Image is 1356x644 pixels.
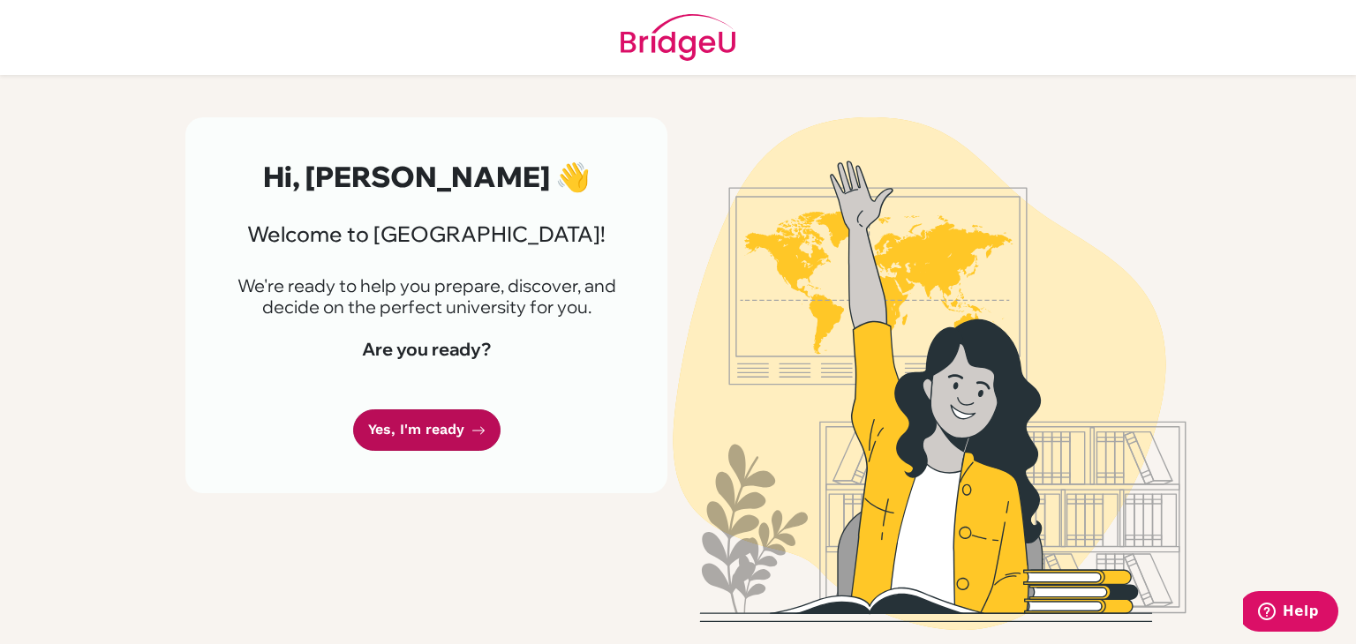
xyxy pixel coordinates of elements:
iframe: Opens a widget where you can find more information [1243,591,1338,635]
p: We're ready to help you prepare, discover, and decide on the perfect university for you. [228,275,625,318]
h2: Hi, [PERSON_NAME] 👋 [228,160,625,193]
h4: Are you ready? [228,339,625,360]
h3: Welcome to [GEOGRAPHIC_DATA]! [228,221,625,247]
a: Yes, I'm ready [353,409,501,451]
